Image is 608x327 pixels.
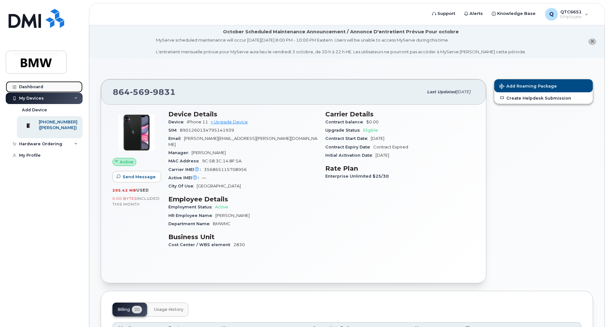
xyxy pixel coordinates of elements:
a: + Upgrade Device [211,120,248,124]
div: MyServe scheduled maintenance will occur [DATE][DATE] 8:00 PM - 10:00 PM Eastern. Users will be u... [156,37,526,55]
span: Contract balance [325,120,366,124]
h3: Employee Details [168,195,318,203]
span: BMWMC [213,221,231,226]
span: — [202,175,206,180]
span: HR Employee Name [168,213,215,218]
h3: Rate Plan [325,165,475,172]
span: Device [168,120,187,124]
span: Eligible [363,128,378,133]
span: 864 [113,87,176,97]
span: $0.00 [366,120,379,124]
span: Contract Expiry Date [325,145,373,149]
span: used [136,188,149,193]
span: [DATE] [371,136,384,141]
span: MAC Address [168,159,202,163]
span: Department Name [168,221,213,226]
div: October Scheduled Maintenance Announcement / Annonce D'entretient Prévue Pour octobre [223,29,459,35]
span: 8901260134795141939 [180,128,234,133]
span: Carrier IMEI [168,167,204,172]
iframe: Messenger Launcher [580,299,603,322]
span: 295.42 MB [112,188,136,193]
span: 356865115708956 [204,167,247,172]
span: included this month [112,196,160,206]
span: [PERSON_NAME][EMAIL_ADDRESS][PERSON_NAME][DOMAIN_NAME] [168,136,317,147]
span: [PERSON_NAME] [192,150,226,155]
span: City Of Use [168,184,197,188]
span: Last updated [427,89,456,94]
span: Active IMEI [168,175,202,180]
button: Send Message [112,171,161,182]
span: Usage History [154,307,183,312]
a: Create Helpdesk Submission [494,92,593,104]
h3: Carrier Details [325,110,475,118]
span: Cost Center / WBS element [168,242,233,247]
span: 9C:58:3C:14:8F:5A [202,159,241,163]
span: Add Roaming Package [499,84,557,90]
h3: Device Details [168,110,318,118]
span: Send Message [123,174,156,180]
h3: Business Unit [168,233,318,241]
span: Email [168,136,184,141]
span: Active [215,205,228,209]
span: iPhone 11 [187,120,208,124]
span: Initial Activation Date [325,153,375,158]
span: 9831 [150,87,176,97]
span: Employment Status [168,205,215,209]
span: [GEOGRAPHIC_DATA] [197,184,241,188]
img: iPhone_11.jpg [118,114,156,152]
span: Contract Start Date [325,136,371,141]
button: Add Roaming Package [494,79,593,92]
span: 0.00 Bytes [112,196,137,201]
span: Contract Expired [373,145,408,149]
button: close notification [588,38,596,45]
span: [DATE] [456,89,470,94]
span: Upgrade Status [325,128,363,133]
span: Manager [168,150,192,155]
span: SIM [168,128,180,133]
span: Enterprise Unlimited $25/30 [325,174,392,179]
span: 569 [130,87,150,97]
span: [PERSON_NAME] [215,213,250,218]
span: Active [120,159,133,165]
span: 2830 [233,242,245,247]
span: [DATE] [375,153,389,158]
